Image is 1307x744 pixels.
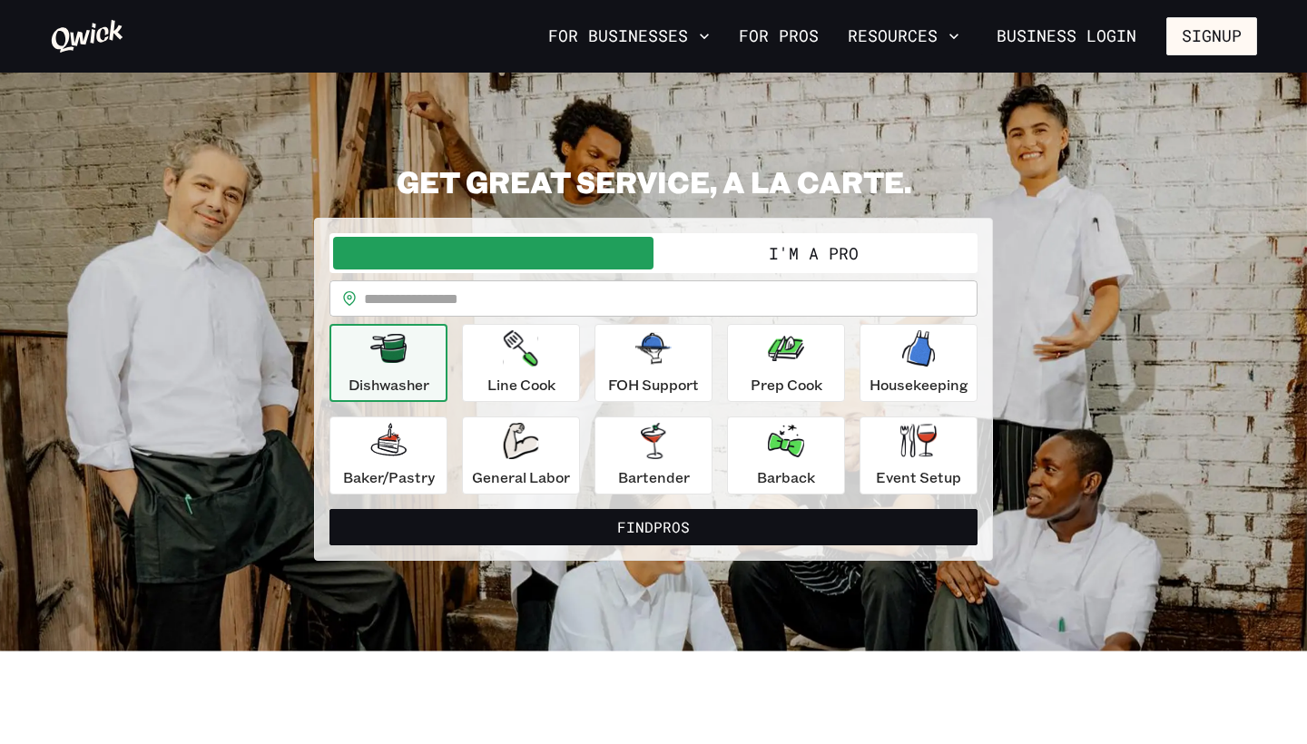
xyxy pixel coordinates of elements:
button: Signup [1166,17,1257,55]
button: Dishwasher [329,324,447,402]
button: FOH Support [595,324,712,402]
a: For Pros [732,21,826,52]
p: Prep Cook [751,374,822,396]
p: Barback [757,466,815,488]
button: Housekeeping [860,324,978,402]
p: Event Setup [876,466,961,488]
button: I'm a Pro [653,237,974,269]
button: Baker/Pastry [329,416,447,494]
button: Line Cook [462,324,580,402]
button: General Labor [462,416,580,494]
button: Resources [840,21,967,52]
button: FindPros [329,509,978,545]
button: Event Setup [860,416,978,494]
p: Bartender [618,466,690,488]
p: FOH Support [608,374,699,396]
button: Bartender [595,416,712,494]
p: Baker/Pastry [343,466,435,488]
a: Business Login [981,17,1152,55]
p: Dishwasher [349,374,429,396]
p: General Labor [472,466,570,488]
p: Line Cook [487,374,555,396]
p: Housekeeping [870,374,968,396]
button: Prep Cook [727,324,845,402]
button: For Businesses [541,21,717,52]
h2: GET GREAT SERVICE, A LA CARTE. [314,163,993,200]
button: I'm a Business [333,237,653,269]
button: Barback [727,416,845,494]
